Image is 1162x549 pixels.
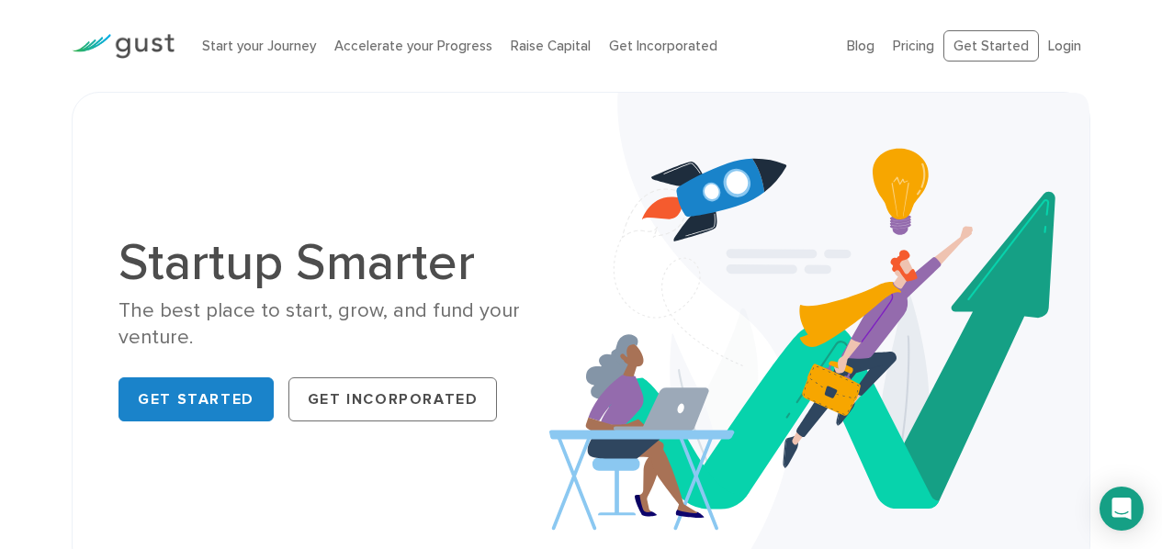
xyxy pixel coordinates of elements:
a: Get Started [943,30,1039,62]
h1: Startup Smarter [118,237,567,288]
a: Raise Capital [511,38,591,54]
a: Get Started [118,377,274,421]
a: Blog [847,38,874,54]
a: Login [1048,38,1081,54]
a: Get Incorporated [288,377,498,421]
a: Get Incorporated [609,38,717,54]
a: Start your Journey [202,38,316,54]
img: Gust Logo [72,34,175,59]
a: Pricing [893,38,934,54]
a: Accelerate your Progress [334,38,492,54]
div: The best place to start, grow, and fund your venture. [118,297,567,352]
div: Open Intercom Messenger [1100,487,1144,531]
